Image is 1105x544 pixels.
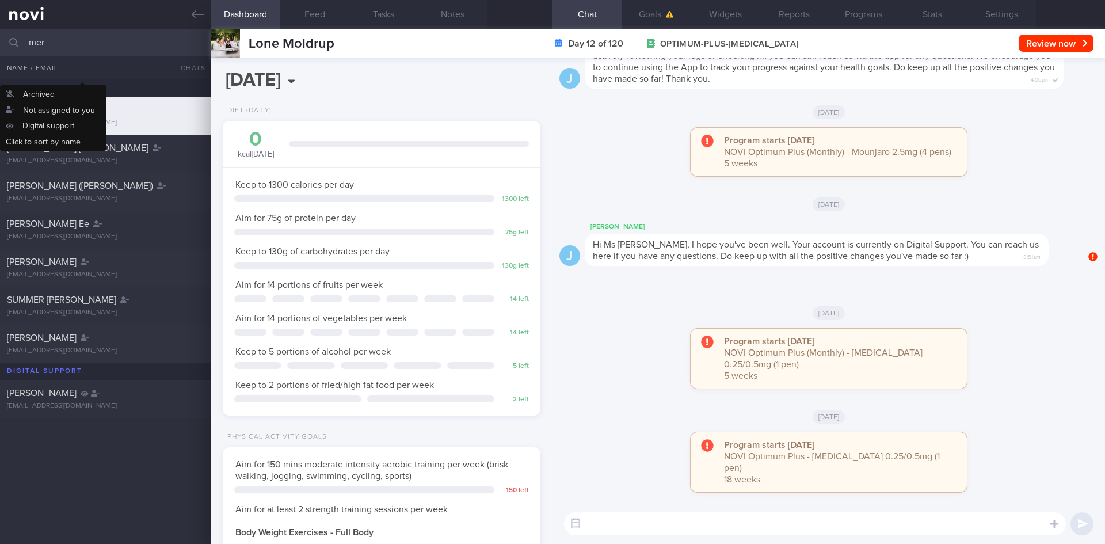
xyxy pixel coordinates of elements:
[724,147,951,157] span: NOVI Optimum Plus (Monthly) - Mounjaro 2.5mg (4 pens)
[7,157,204,165] div: [EMAIL_ADDRESS][DOMAIN_NAME]
[235,505,448,514] span: Aim for at least 2 strength training sessions per week
[813,306,845,320] span: [DATE]
[500,262,529,271] div: 130 g left
[660,39,798,50] span: OPTIMUM-PLUS-[MEDICAL_DATA]
[235,347,391,356] span: Keep to 5 portions of alcohol per week
[500,229,529,237] div: 75 g left
[813,197,845,211] span: [DATE]
[813,105,845,119] span: [DATE]
[223,106,272,115] div: Diet (Daily)
[500,486,529,495] div: 150 left
[724,452,940,473] span: NOVI Optimum Plus - [MEDICAL_DATA] 0.25/0.5mg (1 pen)
[7,233,204,241] div: [EMAIL_ADDRESS][DOMAIN_NAME]
[235,460,508,481] span: Aim for 150 mins moderate intensity aerobic training per week (brisk walking, jogging, swimming, ...
[7,195,204,203] div: [EMAIL_ADDRESS][DOMAIN_NAME]
[724,337,814,346] strong: Program starts [DATE]
[7,333,77,343] span: [PERSON_NAME]
[235,180,354,189] span: Keep to 1300 calories per day
[7,295,116,305] span: SUMMER [PERSON_NAME]
[7,309,204,317] div: [EMAIL_ADDRESS][DOMAIN_NAME]
[7,143,148,153] span: [PERSON_NAME] [PERSON_NAME]
[7,219,89,229] span: [PERSON_NAME] Ee
[234,130,277,150] div: 0
[724,371,757,381] span: 5 weeks
[500,362,529,371] div: 5 left
[7,181,153,191] span: [PERSON_NAME] ([PERSON_NAME])
[235,314,407,323] span: Aim for 14 portions of vegetables per week
[1023,250,1041,261] span: 8:51am
[235,214,356,223] span: Aim for 75g of protein per day
[724,348,923,369] span: NOVI Optimum Plus (Monthly) - [MEDICAL_DATA] 0.25/0.5mg (1 pen)
[813,410,845,424] span: [DATE]
[235,280,383,290] span: Aim for 14 portions of fruits per week
[724,475,760,484] span: 18 weeks
[7,347,204,355] div: [EMAIL_ADDRESS][DOMAIN_NAME]
[7,271,204,279] div: [EMAIL_ADDRESS][DOMAIN_NAME]
[7,389,77,398] span: [PERSON_NAME]
[559,245,580,267] div: J
[724,136,814,145] strong: Program starts [DATE]
[585,220,1083,234] div: [PERSON_NAME]
[7,105,63,115] span: Lone Moldrup
[7,402,204,410] div: [EMAIL_ADDRESS][DOMAIN_NAME]
[724,440,814,450] strong: Program starts [DATE]
[223,433,327,442] div: Physical Activity Goals
[568,38,623,50] strong: Day 12 of 120
[165,56,211,79] button: Chats
[7,119,204,127] div: [EMAIL_ADDRESS][DOMAIN_NAME]
[234,130,277,160] div: kcal [DATE]
[500,295,529,304] div: 14 left
[1019,35,1093,52] button: Review now
[249,37,334,51] span: Lone Moldrup
[1031,73,1050,84] span: 4:06pm
[7,257,77,267] span: [PERSON_NAME]
[593,240,1039,261] span: Hi Ms [PERSON_NAME], I hope you've been well. Your account is currently on Digital Support. You c...
[724,159,757,168] span: 5 weeks
[500,329,529,337] div: 14 left
[500,195,529,204] div: 1300 left
[559,68,580,89] div: J
[235,381,434,390] span: Keep to 2 portions of fried/high fat food per week
[500,395,529,404] div: 2 left
[235,528,374,537] strong: Body Weight Exercises - Full Body
[235,247,390,256] span: Keep to 130g of carbohydrates per day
